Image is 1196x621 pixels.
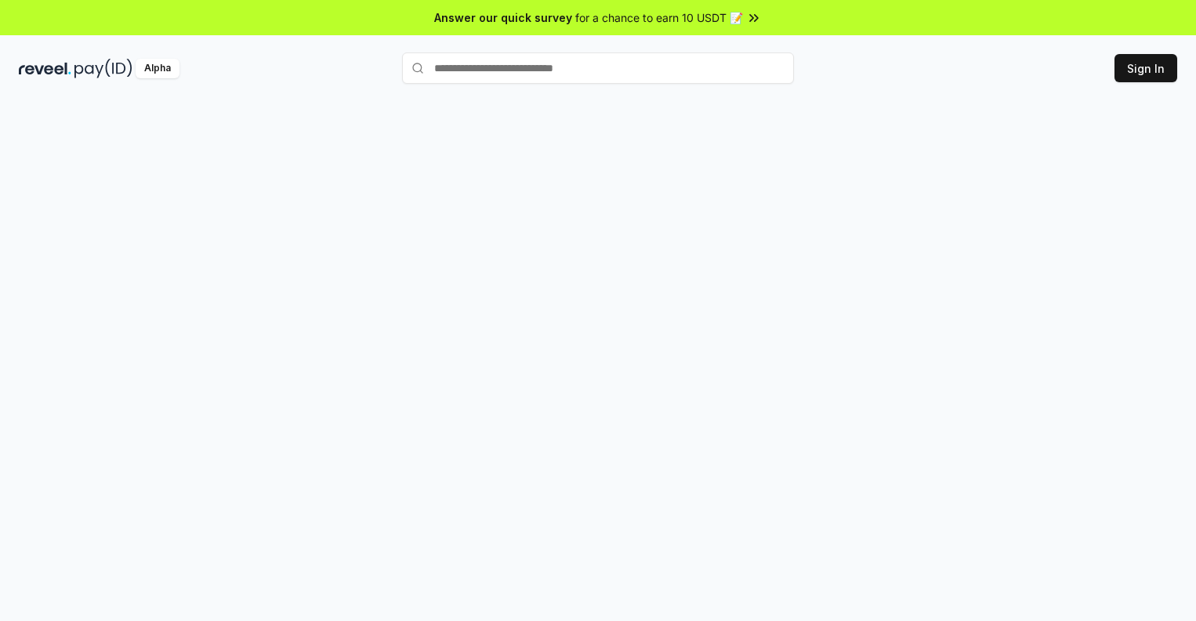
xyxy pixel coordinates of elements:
[1114,54,1177,82] button: Sign In
[74,59,132,78] img: pay_id
[434,9,572,26] span: Answer our quick survey
[136,59,179,78] div: Alpha
[575,9,743,26] span: for a chance to earn 10 USDT 📝
[19,59,71,78] img: reveel_dark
